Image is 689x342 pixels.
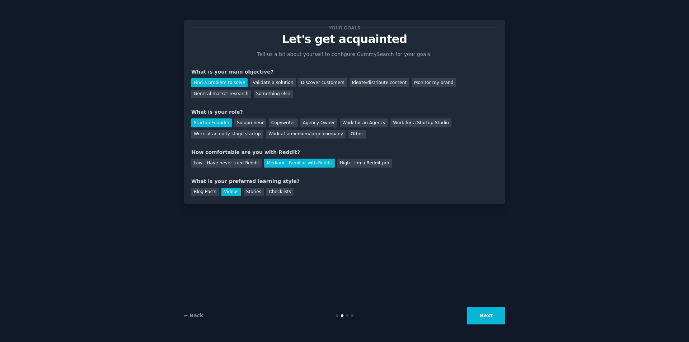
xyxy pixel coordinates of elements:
[254,51,435,58] p: Tell us a bit about yourself to configure GummySearch for your goals.
[244,188,264,197] div: Stories
[264,159,334,168] div: Medium - Familiar with Reddit
[191,68,498,76] div: What is your main objective?
[350,78,409,87] div: Ideate/distribute content
[191,130,263,139] div: Work at an early stage startup
[337,159,392,168] div: High - I'm a Reddit pro
[184,313,203,318] a: ← Back
[191,118,232,127] div: Startup Founder
[340,118,388,127] div: Work for an Agency
[191,108,498,116] div: What is your role?
[254,90,293,99] div: Something else
[467,307,505,324] button: Next
[191,78,248,87] div: Find a problem to solve
[191,149,498,156] div: How comfortable are you with Reddit?
[300,118,337,127] div: Agency Owner
[191,178,498,185] div: What is your preferred learning style?
[191,33,498,46] p: Let's get acquainted
[191,159,262,168] div: Low - Have never tried Reddit
[412,78,456,87] div: Monitor my brand
[191,188,219,197] div: Blog Posts
[298,78,347,87] div: Discover customers
[269,118,298,127] div: Copywriter
[221,188,241,197] div: Videos
[390,118,451,127] div: Work for a Startup Studio
[191,90,251,99] div: General market research
[250,78,296,87] div: Validate a solution
[234,118,266,127] div: Solopreneur
[327,24,362,32] span: Your goals
[348,130,366,139] div: Other
[266,130,346,139] div: Work at a medium/large company
[266,188,294,197] div: Checklists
